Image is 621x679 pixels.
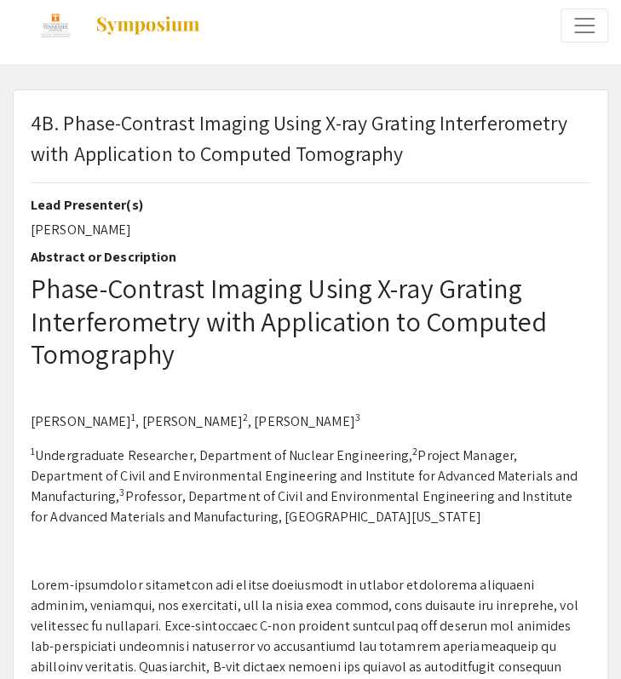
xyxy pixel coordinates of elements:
[31,249,590,265] h2: Abstract or Description
[355,411,360,423] sup: 3
[248,412,355,430] span: , [PERSON_NAME]
[31,220,590,240] p: [PERSON_NAME]
[119,486,124,498] sup: 3
[13,602,72,666] iframe: Chat
[31,197,590,213] h2: Lead Presenter(s)
[412,445,417,457] sup: 2
[131,411,135,423] sup: 1
[31,107,590,169] p: 4B. Phase-Contrast Imaging Using X-ray Grating Interferometry with Application to Computed Tomogr...
[13,4,201,47] a: EUReCA 2024
[31,445,35,457] sup: 1
[95,15,201,36] img: Symposium by ForagerOne
[561,9,608,43] button: Expand or Collapse Menu
[31,270,547,371] span: Phase-Contrast Imaging Using X-ray Grating Interferometry with Application to Computed Tomography
[33,4,78,47] img: EUReCA 2024
[31,487,572,526] span: Professor, Department of Civil and Environmental Engineering and Institute for Advanced Materials...
[243,411,248,423] sup: 2
[135,412,243,430] span: , [PERSON_NAME]
[31,446,578,505] span: Project Manager, Department of Civil and Environmental Engineering and Institute for Advanced Mat...
[35,446,412,464] span: Undergraduate Researcher, Department of Nuclear Engineering,
[31,412,131,430] span: [PERSON_NAME]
